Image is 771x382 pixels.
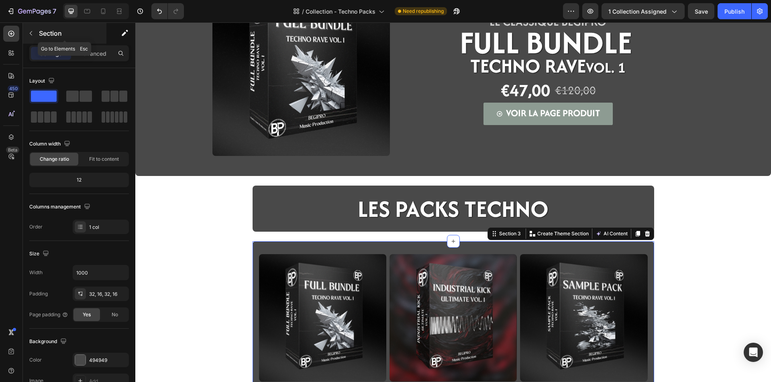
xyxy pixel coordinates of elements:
span: Change ratio [40,156,69,163]
span: Need republishing [403,8,444,15]
input: Auto [73,265,128,280]
div: Color [29,356,42,364]
div: 1 col [89,224,127,231]
div: Column width [29,139,72,150]
iframe: Design area [135,22,771,382]
span: Fit to content [89,156,119,163]
div: Width [29,269,43,276]
span: Vol. 1 [451,35,490,55]
div: Padding [29,290,48,297]
div: Size [29,249,51,259]
span: 1 collection assigned [608,7,667,16]
div: Page padding [29,311,68,318]
div: Undo/Redo [151,3,184,19]
div: Order [29,223,43,230]
button: 7 [3,3,60,19]
p: Create Theme Section [402,208,453,215]
div: €120,00 [419,59,461,77]
div: Layout [29,76,56,87]
p: Advanced [79,49,106,58]
p: 7 [53,6,56,16]
span: Yes [83,311,91,318]
button: 1 collection assigned [602,3,685,19]
a: TECHNO RAVE Vol. 1 - Sample Pack [385,232,512,359]
h2: LES PACKS TECHNO [222,170,414,203]
div: Background [29,336,68,347]
span: Techno Rave [335,30,451,57]
span: No [112,311,118,318]
p: Section [39,28,105,38]
div: Open Intercom Messenger [744,343,763,362]
div: 12 [31,174,127,186]
div: 494949 [89,357,127,364]
h2: Rich Text Editor. Editing area: main [303,10,523,55]
a: INDUSTRIAL KICK ULTIMATE Vol. 1 [254,232,381,359]
span: Collection - Techno Packs [306,7,375,16]
div: €47,00 [364,55,416,81]
button: Save [688,3,714,19]
div: Beta [6,147,19,153]
div: 450 [8,85,19,92]
span: / [302,7,304,16]
button: AI Content [459,206,494,216]
button: Publish [718,3,751,19]
div: Columns management [29,202,92,212]
div: Section 3 [362,208,387,215]
span: VOIR LA PAGE PRODUIT [371,84,465,97]
div: Publish [724,7,744,16]
p: Settings [40,49,62,58]
a: VOIR LA PAGE PRODUIT [348,80,477,103]
span: Save [695,8,708,15]
p: ⁠⁠⁠⁠⁠⁠⁠ [304,10,522,55]
div: 32, 16, 32, 16 [89,291,127,298]
a: TECHNO RAVE Vol. 1 - Full Bundle [124,232,251,359]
